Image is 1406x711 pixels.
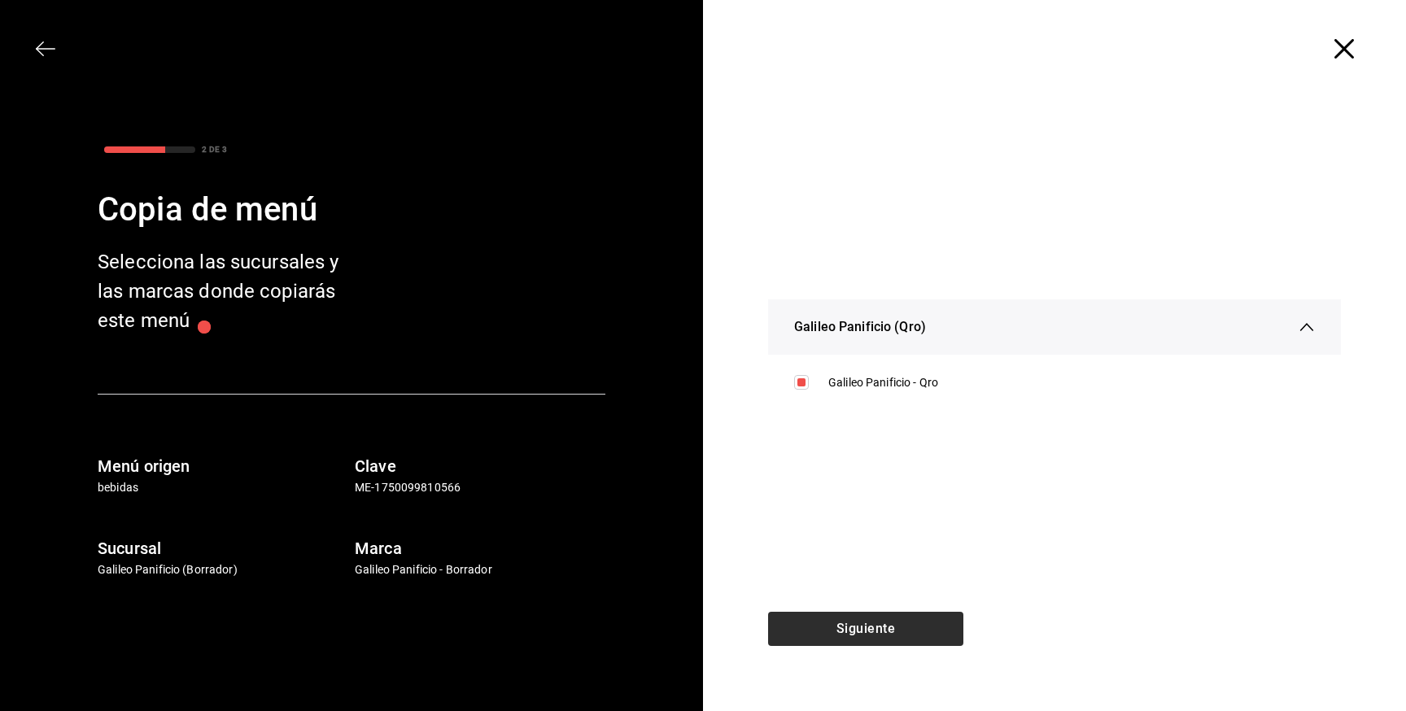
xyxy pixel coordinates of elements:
span: Galileo Panificio (Qro) [794,317,926,337]
div: Selecciona las sucursales y las marcas donde copiarás este menú [98,247,358,335]
h6: Menú origen [98,453,348,479]
div: Galileo Panificio - Qro [828,374,1315,391]
button: Siguiente [768,612,963,646]
div: Copia de menú [98,185,605,234]
h6: Clave [355,453,605,479]
p: bebidas [98,479,348,496]
h6: Sucursal [98,535,348,561]
p: ME-1750099810566 [355,479,605,496]
p: Galileo Panificio - Borrador [355,561,605,578]
p: Galileo Panificio (Borrador) [98,561,348,578]
h6: Marca [355,535,605,561]
div: 2 DE 3 [202,143,227,155]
